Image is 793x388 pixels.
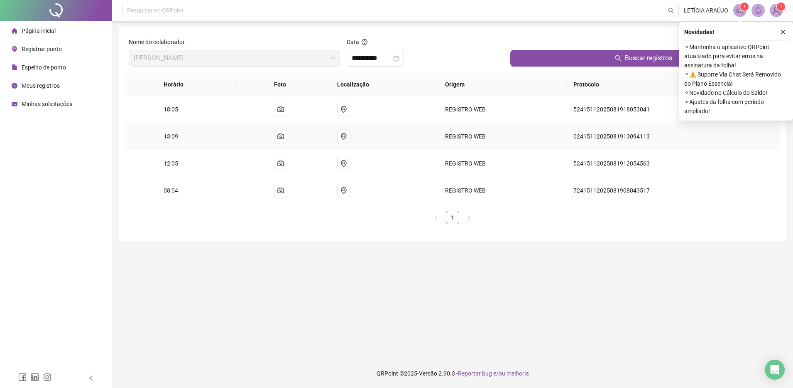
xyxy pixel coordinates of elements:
[684,42,788,70] span: ⚬ Mantenha o aplicativo QRPoint atualizado para evitar erros na assinatura da folha!
[765,360,785,380] div: Open Intercom Messenger
[164,106,178,113] span: 18:05
[347,39,359,45] span: Data
[134,50,335,66] span: LETÍCIA DE OLIVEIRA ARAÚJO
[164,160,178,167] span: 12:05
[22,82,60,89] span: Meus registros
[777,2,785,11] sup: Atualize o seu contato no menu Meus Dados
[438,177,567,204] td: REGISTRO WEB
[340,160,347,167] span: environment
[446,211,459,224] a: 1
[458,370,529,377] span: Reportar bug e/ou melhoria
[446,211,459,224] li: 1
[736,7,744,14] span: notification
[668,7,674,14] span: search
[88,375,94,381] span: left
[164,187,178,194] span: 08:04
[18,373,27,381] span: facebook
[433,215,438,220] span: left
[340,106,347,113] span: environment
[340,187,347,194] span: environment
[463,211,476,224] button: right
[567,73,780,96] th: Protocolo
[567,123,780,150] td: 02415112025081913094113
[12,28,17,34] span: home
[22,101,72,107] span: Minhas solicitações
[43,373,51,381] span: instagram
[684,97,788,116] span: ⚬ Ajustes da folha com período ampliado!
[567,177,780,204] td: 72415112025081908043517
[684,27,714,37] span: Novidades !
[277,187,284,194] span: camera
[277,106,284,113] span: camera
[12,101,17,107] span: schedule
[754,7,762,14] span: bell
[429,211,443,224] li: Página anterior
[684,6,728,15] span: LETÍCIA ARAÚJO
[22,27,56,34] span: Página inicial
[567,96,780,123] td: 52415112025081918053041
[419,370,437,377] span: Versão
[770,4,783,17] img: 83917
[743,4,746,10] span: 1
[12,64,17,70] span: file
[429,211,443,224] button: left
[12,83,17,89] span: clock-circle
[467,215,472,220] span: right
[740,2,749,11] sup: 1
[463,211,476,224] li: Próxima página
[164,133,178,140] span: 13:09
[684,88,788,97] span: ⚬ Novidade no Cálculo do Saldo!
[12,46,17,52] span: environment
[340,133,347,140] span: environment
[684,70,788,88] span: ⚬ ⚠️ Suporte Via Chat Será Removido do Plano Essencial
[157,73,236,96] th: Horário
[510,50,776,67] button: Buscar registros
[438,150,567,177] td: REGISTRO WEB
[438,96,567,123] td: REGISTRO WEB
[438,73,567,96] th: Origem
[625,53,672,63] span: Buscar registros
[615,55,622,62] span: search
[112,359,793,388] footer: QRPoint © 2025 - 2.90.3 -
[277,160,284,167] span: camera
[780,29,786,35] span: close
[22,46,62,52] span: Registrar ponto
[330,73,438,96] th: Localização
[277,133,284,140] span: camera
[438,123,567,150] td: REGISTRO WEB
[362,39,367,45] span: question-circle
[129,37,190,47] label: Nome do colaborador
[267,73,330,96] th: Foto
[31,373,39,381] span: linkedin
[780,4,783,10] span: 1
[22,64,66,71] span: Espelho de ponto
[567,150,780,177] td: 52415112025081912054563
